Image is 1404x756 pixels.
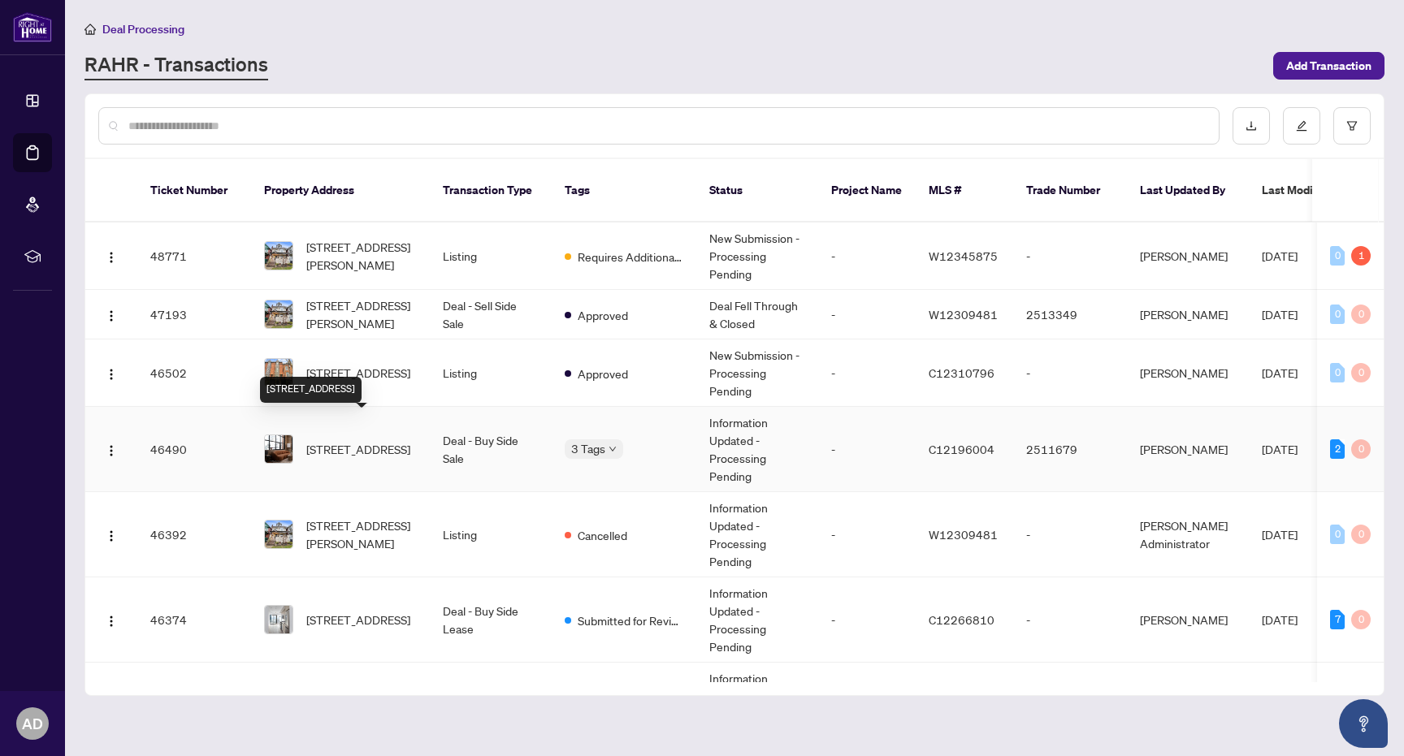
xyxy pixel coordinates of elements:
span: download [1246,120,1257,132]
button: Logo [98,360,124,386]
button: filter [1333,107,1371,145]
td: [PERSON_NAME] [1127,222,1249,290]
td: 2513349 [1013,290,1127,339]
td: - [818,663,916,748]
td: 46392 [137,492,251,577]
img: Logo [105,615,118,628]
span: C12310796 [929,365,994,380]
button: Logo [98,436,124,462]
img: thumbnail-img [265,606,292,633]
td: 46374 [137,577,251,663]
td: Information Updated - Processing Pending [696,492,818,577]
div: [STREET_ADDRESS] [260,377,362,403]
th: MLS # [916,159,1013,222]
span: Cancelled [578,526,627,544]
th: Project Name [818,159,916,222]
span: AD [22,712,43,735]
td: - [1013,663,1127,748]
span: [STREET_ADDRESS] [306,440,410,458]
span: [STREET_ADDRESS] [306,611,410,629]
td: 45511 [137,663,251,748]
img: logo [13,12,52,42]
td: [PERSON_NAME] [1127,290,1249,339]
td: - [1013,222,1127,290]
a: RAHR - Transactions [84,51,268,80]
span: Deal Processing [102,22,184,37]
th: Last Modified Date [1249,159,1395,222]
span: C12266810 [929,612,994,627]
td: - [818,339,916,407]
img: thumbnail-img [265,521,292,548]
div: 0 [1351,525,1371,544]
button: Add Transaction [1273,52,1384,80]
td: [PERSON_NAME] [1127,663,1249,748]
td: Deal - Buy Side Lease [430,577,552,663]
span: C12196004 [929,442,994,456]
span: Approved [578,365,628,382]
td: - [818,407,916,492]
img: thumbnail-img [265,300,292,328]
th: Tags [552,159,696,222]
button: Logo [98,301,124,327]
td: - [1013,492,1127,577]
button: Logo [98,243,124,269]
img: Logo [105,529,118,542]
th: Property Address [251,159,430,222]
button: Logo [98,607,124,633]
td: 48771 [137,222,251,290]
td: - [1013,339,1127,407]
td: 46502 [137,339,251,407]
td: Listing [430,222,552,290]
span: [STREET_ADDRESS][PERSON_NAME] [306,516,417,552]
span: [DATE] [1262,307,1298,322]
span: [DATE] [1262,442,1298,456]
button: Logo [98,521,124,547]
span: [DATE] [1262,365,1298,380]
div: 0 [1330,363,1345,382]
span: down [609,445,617,453]
span: home [84,24,96,35]
button: edit [1283,107,1320,145]
td: [PERSON_NAME] [1127,339,1249,407]
span: [STREET_ADDRESS][PERSON_NAME] [306,238,417,274]
img: Logo [105,309,118,322]
span: 3 Tags [571,439,605,458]
td: Listing [430,339,552,407]
img: thumbnail-img [265,359,292,387]
td: New Submission - Processing Pending [696,339,818,407]
td: [PERSON_NAME] Administrator [1127,492,1249,577]
span: filter [1346,120,1358,132]
span: [STREET_ADDRESS][PERSON_NAME] [306,296,417,332]
button: Open asap [1339,699,1388,748]
td: Information Updated - Processing Pending [696,577,818,663]
span: W12309481 [929,307,998,322]
td: - [1013,577,1127,663]
span: Approved [578,306,628,324]
td: 47193 [137,290,251,339]
div: 0 [1351,439,1371,459]
td: [PERSON_NAME] [1127,577,1249,663]
td: 46490 [137,407,251,492]
span: Submitted for Review [578,611,683,629]
div: 1 [1351,246,1371,266]
div: 0 [1330,246,1345,266]
img: thumbnail-img [265,435,292,463]
td: Deal - Buy Side Sale [430,407,552,492]
td: Deal Fell Through & Closed [696,290,818,339]
span: [DATE] [1262,612,1298,627]
span: W12345875 [929,248,998,263]
th: Trade Number [1013,159,1127,222]
span: [STREET_ADDRESS] [306,364,410,382]
div: 7 [1330,610,1345,629]
img: Logo [105,368,118,381]
div: 0 [1351,363,1371,382]
span: Requires Additional Docs [578,248,683,266]
td: Information Updated - Processing Pending [696,663,818,748]
td: Information Updated - Processing Pending [696,407,818,492]
div: 0 [1330,305,1345,324]
span: [DATE] [1262,527,1298,542]
span: Add Transaction [1286,53,1371,79]
td: Deal - Buy Side Lease [430,663,552,748]
td: - [818,577,916,663]
td: - [818,222,916,290]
